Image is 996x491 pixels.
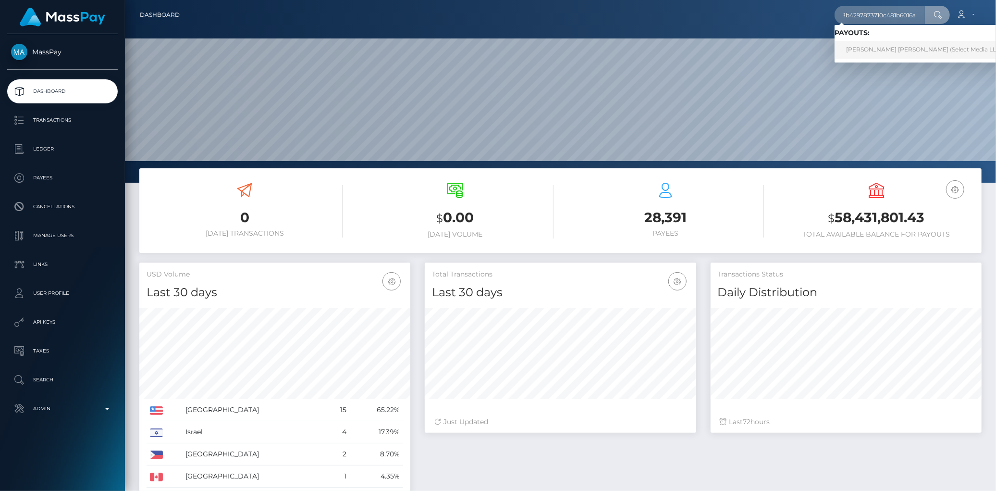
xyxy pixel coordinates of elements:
[835,6,925,24] input: Search...
[11,257,114,272] p: Links
[7,252,118,277] a: Links
[350,399,404,421] td: 65.22%
[11,228,114,243] p: Manage Users
[828,212,835,225] small: $
[350,466,404,488] td: 4.35%
[778,208,974,228] h3: 58,431,801.43
[11,315,114,329] p: API Keys
[7,195,118,219] a: Cancellations
[182,443,326,466] td: [GEOGRAPHIC_DATA]
[7,281,118,305] a: User Profile
[11,84,114,99] p: Dashboard
[350,443,404,466] td: 8.70%
[11,344,114,358] p: Taxes
[7,79,118,103] a: Dashboard
[7,310,118,334] a: API Keys
[182,421,326,443] td: Israel
[326,443,350,466] td: 2
[11,171,114,185] p: Payees
[357,230,553,239] h6: [DATE] Volume
[11,286,114,301] p: User Profile
[743,417,751,426] span: 72
[150,473,163,481] img: CA.png
[11,113,114,127] p: Transactions
[7,224,118,248] a: Manage Users
[720,417,972,427] div: Last hours
[147,229,343,238] h6: [DATE] Transactions
[11,142,114,156] p: Ledger
[140,5,180,25] a: Dashboard
[7,137,118,161] a: Ledger
[11,200,114,214] p: Cancellations
[150,451,163,459] img: PH.png
[147,208,343,227] h3: 0
[150,406,163,415] img: US.png
[11,373,114,387] p: Search
[350,421,404,443] td: 17.39%
[718,284,974,301] h4: Daily Distribution
[778,230,974,239] h6: Total Available Balance for Payouts
[147,284,403,301] h4: Last 30 days
[7,48,118,56] span: MassPay
[150,428,163,437] img: IL.png
[568,229,764,238] h6: Payees
[326,466,350,488] td: 1
[11,402,114,416] p: Admin
[357,208,553,228] h3: 0.00
[434,417,686,427] div: Just Updated
[718,270,974,279] h5: Transactions Status
[436,212,443,225] small: $
[147,270,403,279] h5: USD Volume
[326,421,350,443] td: 4
[7,166,118,190] a: Payees
[20,8,105,26] img: MassPay Logo
[7,339,118,363] a: Taxes
[432,284,689,301] h4: Last 30 days
[11,44,27,60] img: MassPay
[326,399,350,421] td: 15
[182,466,326,488] td: [GEOGRAPHIC_DATA]
[7,397,118,421] a: Admin
[568,208,764,227] h3: 28,391
[7,108,118,132] a: Transactions
[7,368,118,392] a: Search
[182,399,326,421] td: [GEOGRAPHIC_DATA]
[432,270,689,279] h5: Total Transactions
